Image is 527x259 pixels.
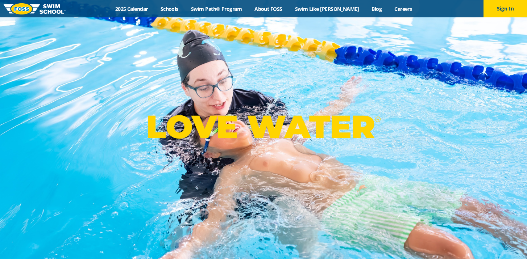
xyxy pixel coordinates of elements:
p: LOVE WATER [146,107,381,146]
a: About FOSS [248,5,289,12]
a: Swim Path® Program [184,5,248,12]
sup: ® [375,115,381,124]
img: FOSS Swim School Logo [4,3,66,14]
a: Schools [154,5,184,12]
a: Blog [365,5,388,12]
a: Careers [388,5,418,12]
a: Swim Like [PERSON_NAME] [289,5,365,12]
a: 2025 Calendar [109,5,154,12]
